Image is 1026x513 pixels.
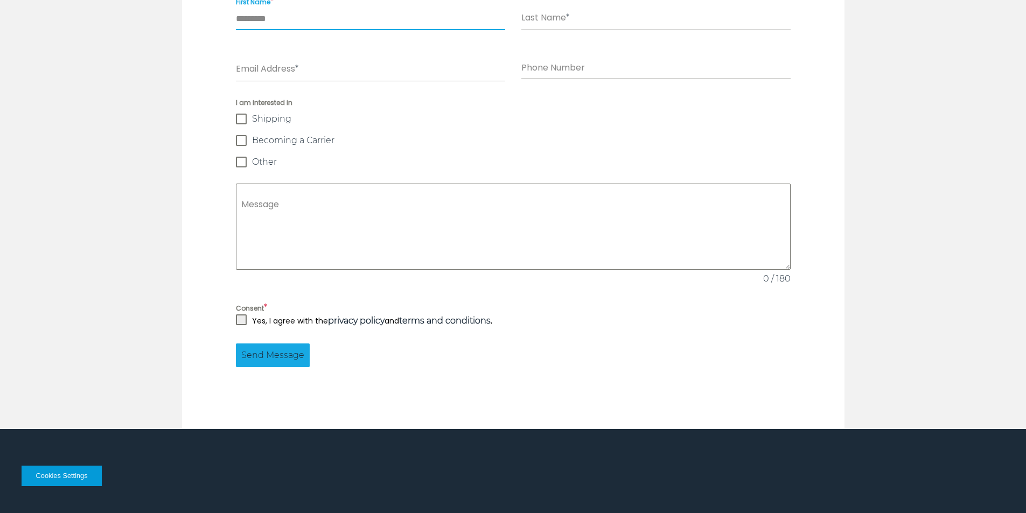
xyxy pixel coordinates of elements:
label: Other [236,157,791,167]
span: Other [252,157,277,167]
span: Send Message [241,349,304,362]
label: Shipping [236,114,791,124]
button: Send Message [236,343,310,367]
label: Consent [236,301,791,314]
span: Becoming a Carrier [252,135,334,146]
strong: . [399,315,492,326]
span: I am interested in [236,97,791,108]
button: Cookies Settings [22,466,102,486]
a: privacy policy [328,315,385,326]
a: terms and conditions [399,315,491,326]
span: Shipping [252,114,291,124]
span: 0 / 180 [763,272,791,285]
p: Yes, I agree with the and [252,314,492,327]
label: Becoming a Carrier [236,135,791,146]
